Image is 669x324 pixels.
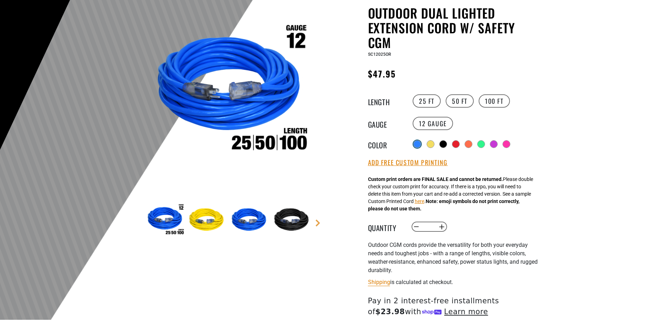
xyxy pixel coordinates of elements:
[314,220,321,227] a: Next
[415,198,424,205] button: here
[368,176,503,182] strong: Custom print orders are FINAL SALE and cannot be returned.
[187,200,228,241] img: Yellow
[368,52,391,57] span: SC12025OR
[368,119,403,128] legend: Gauge
[368,242,538,274] span: Outdoor CGM cords provide the versatility for both your everyday needs and toughest jobs - with a...
[368,176,533,212] div: Please double check your custom print for accuracy. If there is a typo, you will need to delete t...
[272,200,313,241] img: Black
[368,277,540,287] div: is calculated at checkout.
[413,94,441,108] label: 25 FT
[230,200,270,241] img: Blue
[368,198,519,211] strong: Note: emoji symbols do not print correctly, please do not use them.
[368,67,396,80] span: $47.95
[368,96,403,106] legend: Length
[479,94,510,108] label: 100 FT
[368,6,540,50] h1: Outdoor Dual Lighted Extension Cord w/ Safety CGM
[413,117,453,130] label: 12 Gauge
[368,159,448,167] button: Add Free Custom Printing
[368,222,403,231] label: Quantity
[368,140,403,149] legend: Color
[368,279,390,285] a: Shipping
[446,94,474,108] label: 50 FT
